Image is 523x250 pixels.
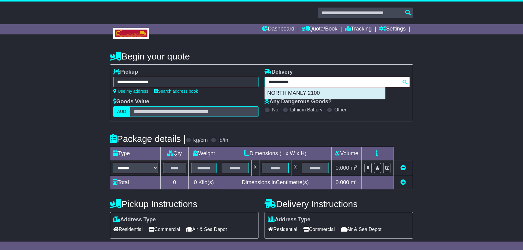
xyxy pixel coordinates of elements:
[265,199,413,209] h4: Delivery Instructions
[265,98,332,105] label: Any Dangerous Goods?
[351,165,358,171] span: m
[251,160,259,176] td: x
[272,107,278,113] label: No
[303,225,335,234] span: Commercial
[341,225,382,234] span: Air & Sea Depot
[335,179,349,185] span: 0.000
[113,98,149,105] label: Goods Value
[218,137,228,144] label: lb/in
[335,165,349,171] span: 0.000
[265,88,385,99] div: NORTH MANLY 2100
[331,147,361,160] td: Volume
[262,24,294,34] a: Dashboard
[351,179,358,185] span: m
[302,24,337,34] a: Quote/Book
[265,77,410,87] typeahead: Please provide city
[268,216,310,223] label: Address Type
[110,51,413,61] h4: Begin your quote
[291,160,299,176] td: x
[268,225,297,234] span: Residential
[334,107,346,113] label: Other
[113,225,143,234] span: Residential
[400,179,406,185] a: Add new item
[355,179,358,183] sup: 3
[219,147,331,160] td: Dimensions (L x W x H)
[265,69,293,75] label: Delivery
[113,69,138,75] label: Pickup
[290,107,322,113] label: Lithium Battery
[379,24,406,34] a: Settings
[161,176,189,189] td: 0
[113,106,130,117] label: AUD
[193,137,208,144] label: kg/cm
[113,216,156,223] label: Address Type
[161,147,189,160] td: Qty
[110,199,258,209] h4: Pickup Instructions
[110,134,186,144] h4: Package details |
[189,176,219,189] td: Kilo(s)
[345,24,371,34] a: Tracking
[194,179,197,185] span: 0
[110,176,161,189] td: Total
[400,165,406,171] a: Remove this item
[186,225,227,234] span: Air & Sea Depot
[154,89,198,94] a: Search address book
[219,176,331,189] td: Dimensions in Centimetre(s)
[189,147,219,160] td: Weight
[113,89,148,94] a: Use my address
[355,164,358,169] sup: 3
[110,147,161,160] td: Type
[149,225,180,234] span: Commercial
